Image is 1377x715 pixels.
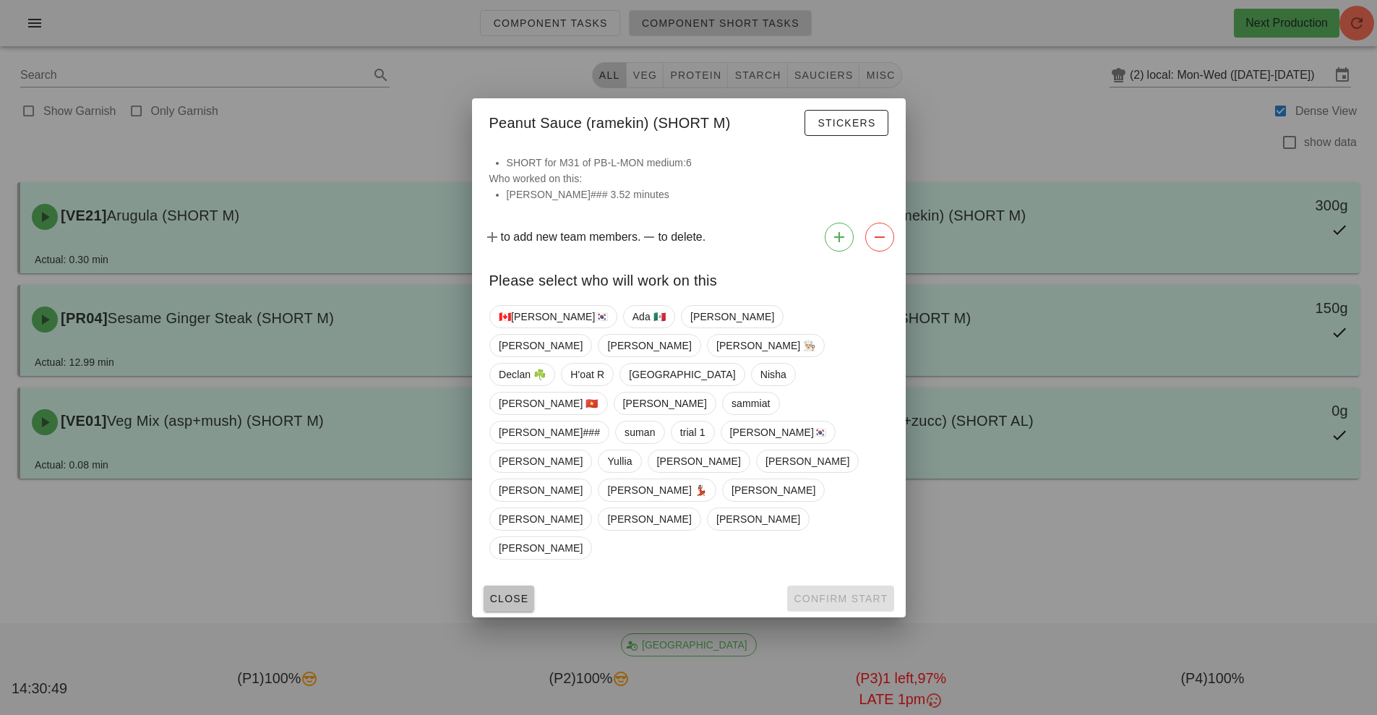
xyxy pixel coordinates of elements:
[499,537,583,559] span: [PERSON_NAME]
[656,450,740,472] span: [PERSON_NAME]
[622,393,706,414] span: [PERSON_NAME]
[817,117,875,129] span: Stickers
[507,187,888,202] li: [PERSON_NAME]### 3.52 minutes
[716,508,799,530] span: [PERSON_NAME]
[499,479,583,501] span: [PERSON_NAME]
[607,450,632,472] span: Yullia
[731,479,815,501] span: [PERSON_NAME]
[607,508,691,530] span: [PERSON_NAME]
[570,364,604,385] span: H'oat R
[805,110,888,136] button: Stickers
[607,335,691,356] span: [PERSON_NAME]
[731,393,770,414] span: sammiat
[690,306,773,327] span: [PERSON_NAME]
[472,98,906,143] div: Peanut Sauce (ramekin) (SHORT M)
[499,306,608,327] span: 🇨🇦[PERSON_NAME]🇰🇷
[499,508,583,530] span: [PERSON_NAME]
[716,335,815,356] span: [PERSON_NAME] 👨🏼‍🍳
[632,306,665,327] span: Ada 🇲🇽
[729,421,826,443] span: [PERSON_NAME]🇰🇷
[499,364,546,385] span: Declan ☘️
[489,593,529,604] span: Close
[472,217,906,257] div: to add new team members. to delete.
[625,421,656,443] span: suman
[472,155,906,217] div: Who worked on this:
[507,155,888,171] li: SHORT for M31 of PB-L-MON medium:6
[629,364,735,385] span: [GEOGRAPHIC_DATA]
[499,335,583,356] span: [PERSON_NAME]
[607,479,707,501] span: [PERSON_NAME] 💃🏽
[499,450,583,472] span: [PERSON_NAME]
[472,257,906,299] div: Please select who will work on this
[499,393,599,414] span: [PERSON_NAME] 🇻🇳
[765,450,849,472] span: [PERSON_NAME]
[679,421,705,443] span: trial 1
[484,586,535,612] button: Close
[499,421,600,443] span: [PERSON_NAME]###
[760,364,786,385] span: Nisha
